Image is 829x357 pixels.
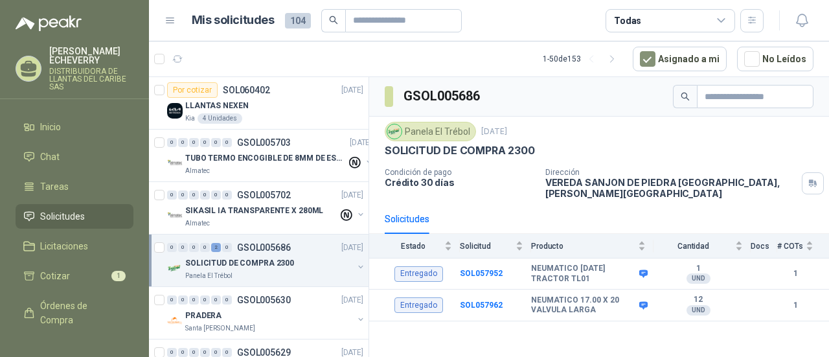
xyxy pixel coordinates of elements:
[189,348,199,357] div: 0
[198,113,242,124] div: 4 Unidades
[237,295,291,305] p: GSOL005630
[185,271,233,281] p: Panela El Trébol
[385,177,535,188] p: Crédito 30 días
[237,138,291,147] p: GSOL005703
[185,113,195,124] p: Kia
[369,234,460,258] th: Estado
[167,135,374,176] a: 0 0 0 0 0 0 GSOL005703[DATE] Company LogoTUBO TERMO ENCOGIBLE DE 8MM DE ESPESOR X 5CMSAlmatec
[40,179,69,194] span: Tareas
[237,243,291,252] p: GSOL005686
[222,348,232,357] div: 0
[385,212,429,226] div: Solicitudes
[211,243,221,252] div: 2
[49,47,133,65] p: [PERSON_NAME] ECHEVERRY
[16,234,133,259] a: Licitaciones
[200,348,210,357] div: 0
[167,243,177,252] div: 0
[167,295,177,305] div: 0
[385,242,442,251] span: Estado
[531,295,636,316] b: NEUMATICO 17.00 X 20 VALVULA LARGA
[653,264,743,274] b: 1
[545,177,797,199] p: VEREDA SANJON DE PIEDRA [GEOGRAPHIC_DATA] , [PERSON_NAME][GEOGRAPHIC_DATA]
[681,92,690,101] span: search
[16,294,133,332] a: Órdenes de Compra
[167,208,183,224] img: Company Logo
[403,86,482,106] h3: GSOL005686
[341,189,363,202] p: [DATE]
[40,120,61,134] span: Inicio
[777,299,813,312] b: 1
[222,138,232,147] div: 0
[211,138,221,147] div: 0
[387,124,402,139] img: Company Logo
[167,260,183,276] img: Company Logo
[167,348,177,357] div: 0
[223,86,270,95] p: SOL060402
[178,295,188,305] div: 0
[237,190,291,200] p: GSOL005702
[737,47,813,71] button: No Leídos
[185,218,210,229] p: Almatec
[49,67,133,91] p: DISTRIBUIDORA DE LLANTAS DEL CARIBE SAS
[200,295,210,305] div: 0
[16,16,82,31] img: Logo peakr
[385,144,535,157] p: SOLICITUD DE COMPRA 2300
[185,323,255,334] p: Santa [PERSON_NAME]
[16,204,133,229] a: Solicitudes
[40,299,121,327] span: Órdenes de Compra
[200,138,210,147] div: 0
[189,190,199,200] div: 0
[167,187,366,229] a: 0 0 0 0 0 0 GSOL005702[DATE] Company LogoSIKASIL IA TRANSPARENTE X 280MLAlmatec
[16,174,133,199] a: Tareas
[185,257,294,270] p: SOLICITUD DE COMPRA 2300
[222,190,232,200] div: 0
[211,190,221,200] div: 0
[341,242,363,254] p: [DATE]
[751,234,777,258] th: Docs
[200,190,210,200] div: 0
[167,103,183,119] img: Company Logo
[653,234,751,258] th: Cantidad
[167,292,366,334] a: 0 0 0 0 0 0 GSOL005630[DATE] Company LogoPRADERASanta [PERSON_NAME]
[543,49,622,69] div: 1 - 50 de 153
[185,310,221,322] p: PRADERA
[653,295,743,305] b: 12
[341,294,363,306] p: [DATE]
[167,190,177,200] div: 0
[16,264,133,288] a: Cotizar1
[200,243,210,252] div: 0
[460,269,503,278] a: SOL057952
[385,168,535,177] p: Condición de pago
[40,150,60,164] span: Chat
[167,155,183,171] img: Company Logo
[111,271,126,281] span: 1
[16,144,133,169] a: Chat
[531,234,653,258] th: Producto
[653,242,732,251] span: Cantidad
[149,77,369,130] a: Por cotizarSOL060402[DATE] Company LogoLLANTAS NEXENKia4 Unidades
[40,209,85,224] span: Solicitudes
[211,295,221,305] div: 0
[237,348,291,357] p: GSOL005629
[40,269,70,283] span: Cotizar
[285,13,311,29] span: 104
[481,126,507,138] p: [DATE]
[329,16,338,25] span: search
[167,240,366,281] a: 0 0 0 0 2 0 GSOL005686[DATE] Company LogoSOLICITUD DE COMPRA 2300Panela El Trébol
[185,205,323,217] p: SIKASIL IA TRANSPARENTE X 280ML
[167,313,183,328] img: Company Logo
[192,11,275,30] h1: Mis solicitudes
[178,243,188,252] div: 0
[633,47,727,71] button: Asignado a mi
[189,138,199,147] div: 0
[167,82,218,98] div: Por cotizar
[531,264,636,284] b: NEUMATICO [DATE] TRACTOR TL01
[385,122,476,141] div: Panela El Trébol
[394,266,443,282] div: Entregado
[211,348,221,357] div: 0
[394,297,443,313] div: Entregado
[178,190,188,200] div: 0
[545,168,797,177] p: Dirección
[185,100,248,112] p: LLANTAS NEXEN
[777,234,829,258] th: # COTs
